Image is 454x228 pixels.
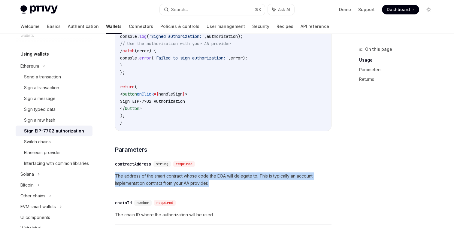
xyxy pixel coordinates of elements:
[137,91,154,97] span: onClick
[24,106,56,113] div: Sign typed data
[47,19,61,34] a: Basics
[135,48,137,53] span: (
[137,48,149,53] span: error
[137,34,139,39] span: .
[278,7,290,13] span: Ask AI
[115,200,132,206] div: chainId
[20,203,56,210] div: EVM smart wallets
[68,19,99,34] a: Authentication
[106,19,122,34] a: Wallets
[16,136,92,147] a: Switch chains
[115,211,331,218] span: The chain ID where the authorization will be used.
[24,84,59,91] div: Sign a transaction
[24,127,84,135] div: Sign EIP-7702 authorization
[20,62,39,70] div: Ethereum
[154,55,228,61] span: 'Failed to sign authorization:'
[20,192,45,199] div: Other chains
[20,214,50,221] div: UI components
[156,91,159,97] span: {
[171,6,188,13] div: Search...
[160,4,265,15] button: Search...⌘K
[24,95,56,102] div: Sign a message
[20,50,49,58] h5: Using wallets
[129,19,153,34] a: Connectors
[255,7,261,12] span: ⌘ K
[123,48,135,53] span: catch
[149,48,156,53] span: ) {
[183,91,185,97] span: }
[16,212,92,223] a: UI components
[173,161,195,167] div: required
[382,5,419,14] a: Dashboard
[120,84,135,90] span: return
[16,71,92,82] a: Send a transaction
[424,5,434,14] button: Toggle dark mode
[120,55,137,61] span: console
[24,117,55,124] div: Sign a raw hash
[147,34,149,39] span: (
[149,34,204,39] span: 'Signed authorization:'
[231,55,243,61] span: error
[137,55,139,61] span: .
[365,46,392,53] span: On this page
[151,55,154,61] span: (
[115,145,147,154] span: Parameters
[139,55,151,61] span: error
[16,104,92,115] a: Sign typed data
[228,55,231,61] span: ,
[268,4,294,15] button: Ask AI
[207,34,238,39] span: authorization
[120,91,123,97] span: <
[120,48,123,53] span: }
[207,19,245,34] a: User management
[115,161,151,167] div: contractAddress
[359,74,438,84] a: Returns
[139,34,147,39] span: log
[185,91,187,97] span: >
[154,200,176,206] div: required
[154,91,156,97] span: =
[120,70,125,75] span: };
[120,120,123,126] span: }
[120,99,185,104] span: Sign EIP-7702 Authorization
[16,93,92,104] a: Sign a message
[16,147,92,158] a: Ethereum provider
[339,7,351,13] a: Demo
[16,126,92,136] a: Sign EIP-7702 authorization
[277,19,293,34] a: Recipes
[20,19,40,34] a: Welcome
[387,7,410,13] span: Dashboard
[238,34,243,39] span: );
[160,19,199,34] a: Policies & controls
[243,55,247,61] span: );
[359,55,438,65] a: Usage
[358,7,375,13] a: Support
[20,181,34,189] div: Bitcoin
[20,171,34,178] div: Solana
[24,149,61,156] div: Ethereum provider
[359,65,438,74] a: Parameters
[137,200,149,205] span: number
[204,34,207,39] span: ,
[24,73,61,81] div: Send a transaction
[24,160,89,167] div: Interfacing with common libraries
[125,106,139,111] span: button
[120,106,125,111] span: </
[16,115,92,126] a: Sign a raw hash
[16,158,92,169] a: Interfacing with common libraries
[139,106,142,111] span: >
[156,162,168,166] span: string
[115,172,331,187] span: The address of the smart contract whose code the EOA will delegate to. This is typically an accou...
[120,41,231,46] span: // Use the authorization with your AA provider
[120,34,137,39] span: console
[123,91,137,97] span: button
[24,138,51,145] div: Switch chains
[252,19,269,34] a: Security
[301,19,329,34] a: API reference
[120,62,123,68] span: }
[120,113,125,118] span: );
[135,84,137,90] span: (
[16,82,92,93] a: Sign a transaction
[159,91,183,97] span: handleSign
[20,5,58,14] img: light logo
